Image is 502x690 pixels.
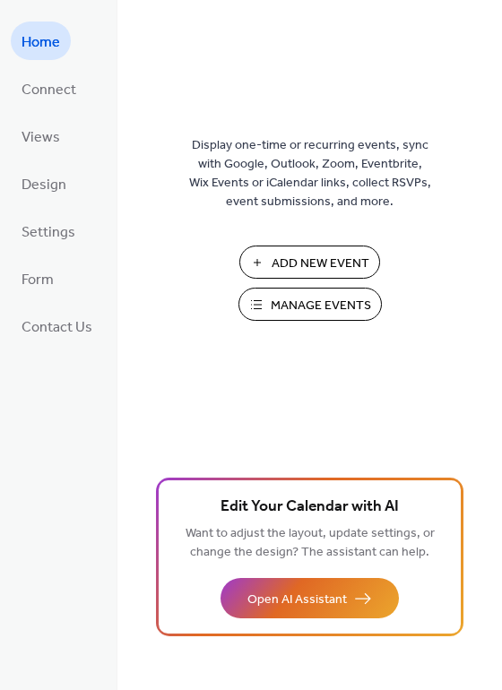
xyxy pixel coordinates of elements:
button: Open AI Assistant [221,578,399,618]
span: Home [22,29,60,56]
button: Add New Event [239,246,380,279]
span: Display one-time or recurring events, sync with Google, Outlook, Zoom, Eventbrite, Wix Events or ... [189,136,431,211]
a: Home [11,22,71,60]
a: Connect [11,69,87,108]
span: Add New Event [272,254,369,273]
span: Open AI Assistant [247,591,347,609]
span: Views [22,124,60,151]
span: Edit Your Calendar with AI [221,495,399,520]
span: Manage Events [271,297,371,315]
a: Form [11,259,65,298]
a: Settings [11,211,86,250]
a: Design [11,164,77,203]
span: Form [22,266,54,294]
span: Contact Us [22,314,92,341]
span: Connect [22,76,76,104]
button: Manage Events [238,288,382,321]
span: Settings [22,219,75,246]
span: Design [22,171,66,199]
a: Contact Us [11,306,103,345]
a: Views [11,116,71,155]
span: Want to adjust the layout, update settings, or change the design? The assistant can help. [186,522,435,565]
